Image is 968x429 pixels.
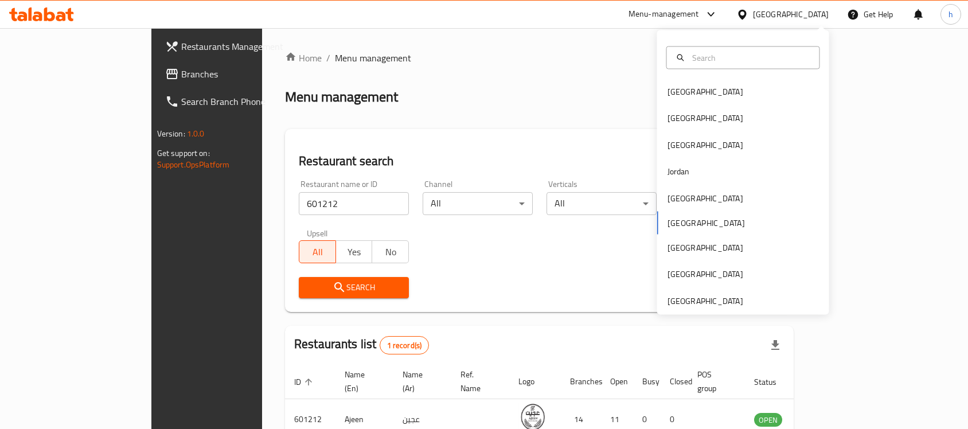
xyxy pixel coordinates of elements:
[157,146,210,161] span: Get support on:
[688,51,813,64] input: Search
[547,192,657,215] div: All
[668,192,743,204] div: [GEOGRAPHIC_DATA]
[285,51,794,65] nav: breadcrumb
[668,85,743,98] div: [GEOGRAPHIC_DATA]
[668,112,743,124] div: [GEOGRAPHIC_DATA]
[629,7,699,21] div: Menu-management
[697,368,731,395] span: POS group
[335,51,411,65] span: Menu management
[156,60,313,88] a: Branches
[762,331,789,359] div: Export file
[372,240,409,263] button: No
[299,240,336,263] button: All
[156,88,313,115] a: Search Branch Phone
[345,368,380,395] span: Name (En)
[299,192,409,215] input: Search for restaurant name or ID..
[753,8,829,21] div: [GEOGRAPHIC_DATA]
[294,336,429,354] h2: Restaurants list
[307,229,328,237] label: Upsell
[423,192,533,215] div: All
[299,153,780,170] h2: Restaurant search
[181,95,304,108] span: Search Branch Phone
[380,340,429,351] span: 1 record(s)
[403,368,438,395] span: Name (Ar)
[668,138,743,151] div: [GEOGRAPHIC_DATA]
[668,241,743,254] div: [GEOGRAPHIC_DATA]
[326,51,330,65] li: /
[509,364,561,399] th: Logo
[157,157,230,172] a: Support.OpsPlatform
[633,364,661,399] th: Busy
[460,368,495,395] span: Ref. Name
[187,126,205,141] span: 1.0.0
[754,414,782,427] span: OPEN
[601,364,633,399] th: Open
[380,336,430,354] div: Total records count
[661,364,688,399] th: Closed
[949,8,953,21] span: h
[668,268,743,280] div: [GEOGRAPHIC_DATA]
[181,67,304,81] span: Branches
[299,277,409,298] button: Search
[181,40,304,53] span: Restaurants Management
[335,240,373,263] button: Yes
[668,165,690,178] div: Jordan
[668,294,743,307] div: [GEOGRAPHIC_DATA]
[157,126,185,141] span: Version:
[308,280,400,295] span: Search
[377,244,404,260] span: No
[561,364,601,399] th: Branches
[304,244,331,260] span: All
[294,375,316,389] span: ID
[754,375,791,389] span: Status
[156,33,313,60] a: Restaurants Management
[341,244,368,260] span: Yes
[285,88,398,106] h2: Menu management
